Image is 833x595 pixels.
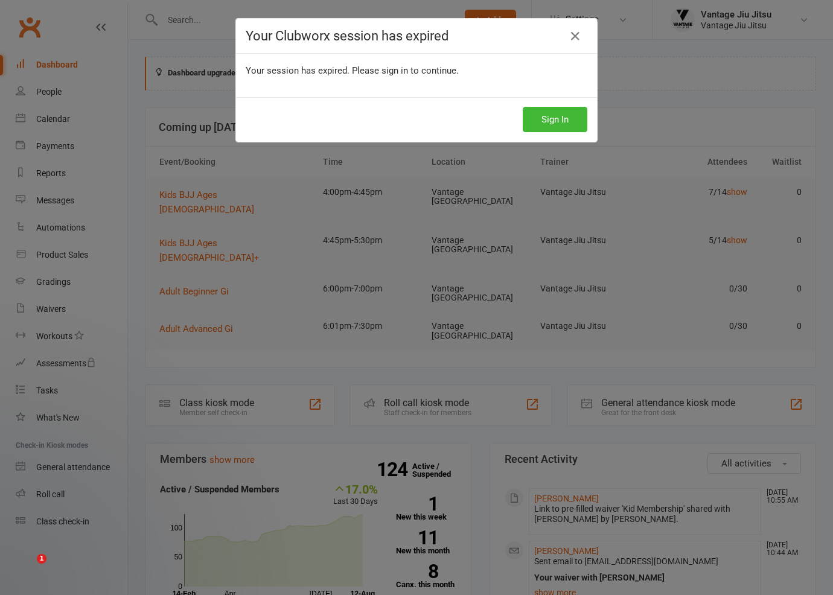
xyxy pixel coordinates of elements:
[9,478,251,562] iframe: Intercom notifications message
[566,27,585,46] a: Close
[37,554,46,564] span: 1
[523,107,587,132] button: Sign In
[246,28,587,43] h4: Your Clubworx session has expired
[246,65,459,76] span: Your session has expired. Please sign in to continue.
[12,554,41,583] iframe: Intercom live chat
